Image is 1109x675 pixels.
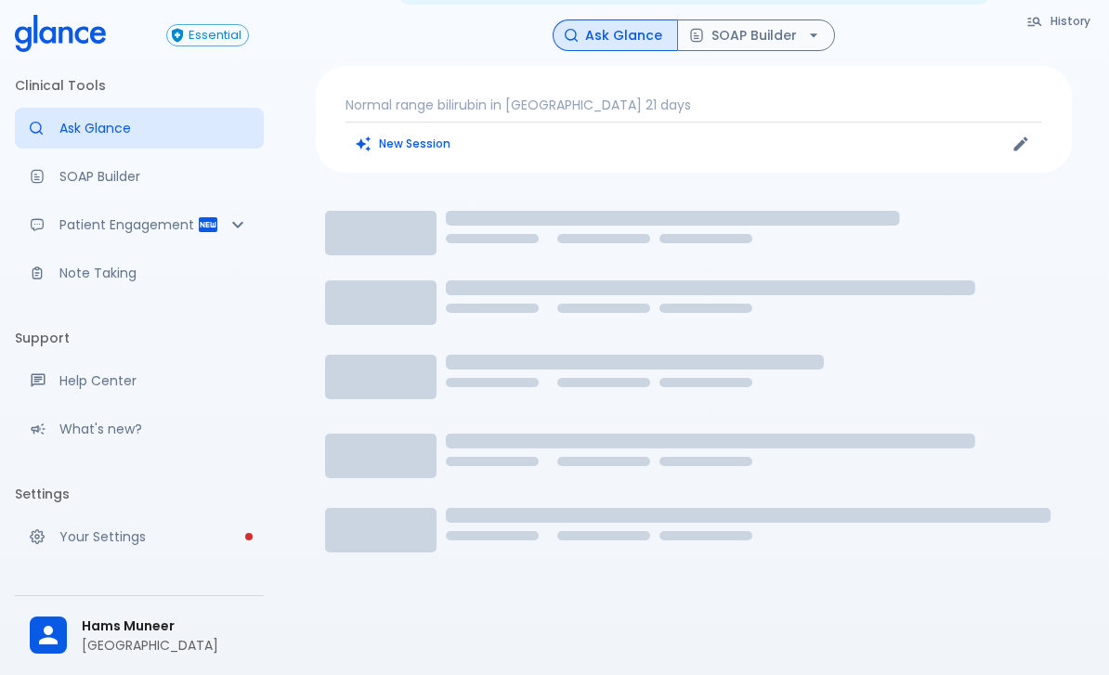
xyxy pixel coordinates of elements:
[346,130,462,157] button: Clears all inputs and results.
[59,119,249,137] p: Ask Glance
[166,24,264,46] a: Click to view or change your subscription
[82,617,249,636] span: Hams Muneer
[15,472,264,516] li: Settings
[59,167,249,186] p: SOAP Builder
[1017,7,1102,34] button: History
[166,24,249,46] button: Essential
[15,604,264,668] div: Hams Muneer[GEOGRAPHIC_DATA]
[182,29,248,43] span: Essential
[346,96,1042,114] p: Normal range bilirubin in [GEOGRAPHIC_DATA] 21 days
[59,527,249,546] p: Your Settings
[15,409,264,449] div: Recent updates and feature releases
[59,371,249,390] p: Help Center
[1007,130,1035,158] button: Edit
[59,420,249,438] p: What's new?
[15,253,264,293] a: Advanced note-taking
[15,204,264,245] div: Patient Reports & Referrals
[59,264,249,282] p: Note Taking
[15,360,264,401] a: Get help from our support team
[553,19,678,52] button: Ask Glance
[15,63,264,108] li: Clinical Tools
[82,636,249,655] p: [GEOGRAPHIC_DATA]
[15,316,264,360] li: Support
[15,156,264,197] a: Docugen: Compose a clinical documentation in seconds
[15,516,264,557] a: Please complete account setup
[59,215,197,234] p: Patient Engagement
[15,108,264,149] a: Moramiz: Find ICD10AM codes instantly
[677,19,835,52] button: SOAP Builder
